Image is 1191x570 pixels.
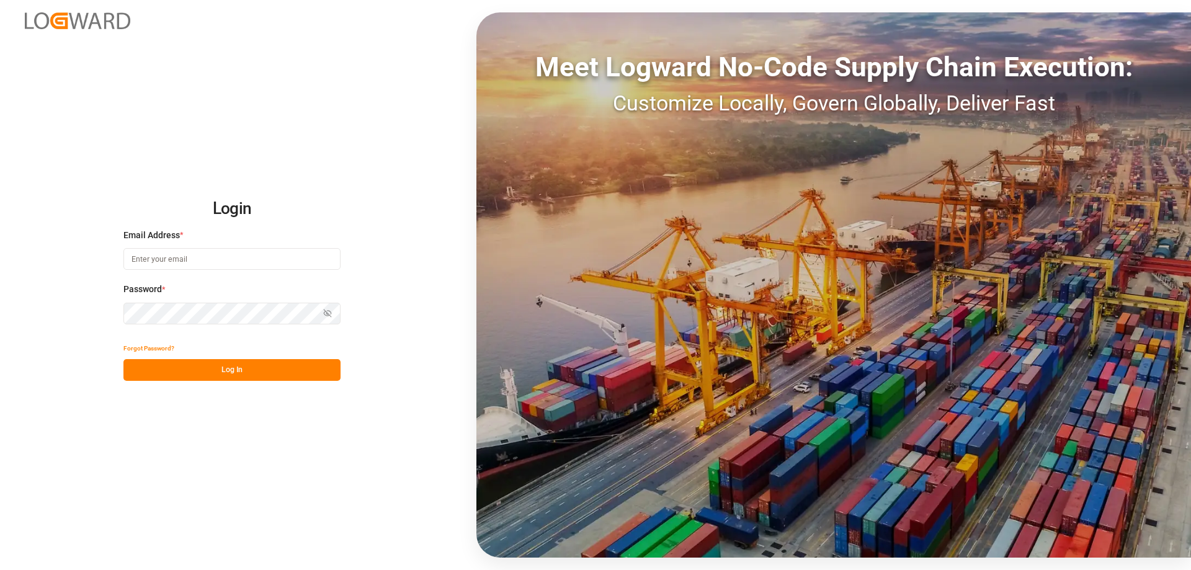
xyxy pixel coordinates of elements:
[123,337,174,359] button: Forgot Password?
[123,189,341,229] h2: Login
[25,12,130,29] img: Logward_new_orange.png
[476,47,1191,87] div: Meet Logward No-Code Supply Chain Execution:
[123,248,341,270] input: Enter your email
[123,283,162,296] span: Password
[476,87,1191,119] div: Customize Locally, Govern Globally, Deliver Fast
[123,229,180,242] span: Email Address
[123,359,341,381] button: Log In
